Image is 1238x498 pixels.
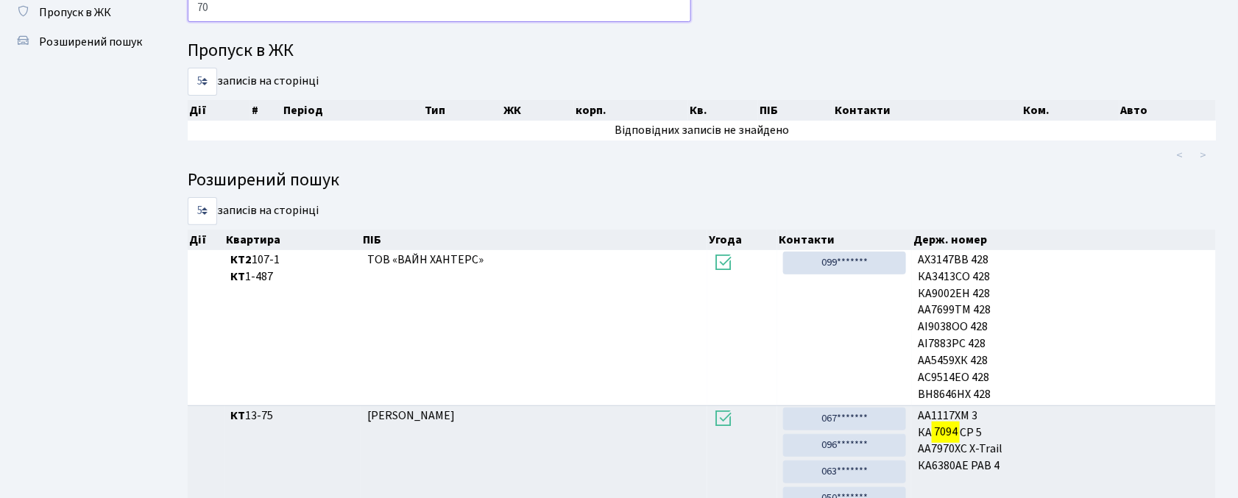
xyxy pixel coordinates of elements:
[231,408,356,424] span: 13-75
[188,100,250,121] th: Дії
[188,121,1216,140] td: Відповідних записів не знайдено
[777,230,912,250] th: Контакти
[758,100,833,121] th: ПІБ
[918,408,1210,474] span: АА1117ХМ 3 КА СР 5 АА7970ХС X-Trail КА6380АЕ РАВ 4
[188,230,225,250] th: Дії
[39,4,111,21] span: Пропуск в ЖК
[188,68,319,96] label: записів на сторінці
[1119,100,1217,121] th: Авто
[423,100,502,121] th: Тип
[932,421,960,442] mark: 7094
[188,197,217,225] select: записів на сторінці
[188,170,1216,191] h4: Розширений пошук
[231,268,246,285] b: КТ
[250,100,283,121] th: #
[913,230,1217,250] th: Держ. номер
[367,252,484,268] span: ТОВ «ВАЙН ХАНТЕРС»
[502,100,573,121] th: ЖК
[7,27,155,57] a: Розширений пошук
[574,100,688,121] th: корп.
[833,100,1022,121] th: Контакти
[282,100,422,121] th: Період
[188,40,1216,62] h4: Пропуск в ЖК
[225,230,362,250] th: Квартира
[361,230,707,250] th: ПІБ
[231,252,252,268] b: КТ2
[1022,100,1119,121] th: Ком.
[918,252,1210,399] span: АХ3147ВВ 428 КА3413СО 428 КА9002ЕН 428 АА7699ТМ 428 АІ9038ОО 428 АІ7883РС 428 АА5459ХК 428 АС9514...
[367,408,455,424] span: [PERSON_NAME]
[188,197,319,225] label: записів на сторінці
[688,100,758,121] th: Кв.
[188,68,217,96] select: записів на сторінці
[707,230,777,250] th: Угода
[231,252,356,285] span: 107-1 1-487
[39,34,142,50] span: Розширений пошук
[231,408,246,424] b: КТ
